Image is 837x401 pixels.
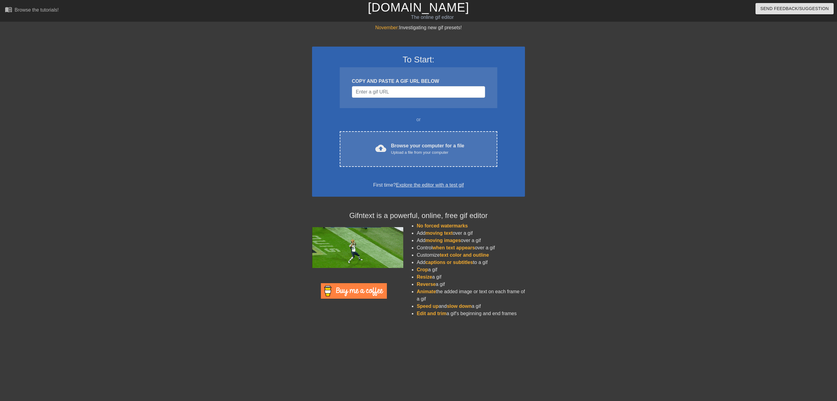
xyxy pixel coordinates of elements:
div: COPY AND PASTE A GIF URL BELOW [352,78,485,85]
span: Resize [417,274,432,280]
li: a gif [417,281,525,288]
div: First time? [320,181,517,189]
div: Browse the tutorials! [15,7,59,12]
span: captions or subtitles [425,260,473,265]
span: cloud_upload [375,143,386,154]
span: moving text [425,230,453,236]
span: Crop [417,267,428,272]
h4: Gifntext is a powerful, online, free gif editor [312,211,525,220]
span: when text appears [432,245,475,250]
img: football_small.gif [312,227,403,268]
li: Add to a gif [417,259,525,266]
span: moving images [425,238,461,243]
li: Add over a gif [417,237,525,244]
span: slow down [447,304,472,309]
a: Explore the editor with a test gif [396,182,464,188]
span: Speed up [417,304,439,309]
a: [DOMAIN_NAME] [368,1,469,14]
span: November: [375,25,399,30]
li: Customize [417,252,525,259]
h3: To Start: [320,55,517,65]
li: the added image or text on each frame of a gif [417,288,525,303]
input: Username [352,86,485,98]
span: Send Feedback/Suggestion [760,5,829,12]
div: Browse your computer for a file [391,142,464,156]
span: text color and outline [440,252,489,258]
li: a gif [417,266,525,273]
li: Add over a gif [417,230,525,237]
div: Upload a file from your computer [391,149,464,156]
li: a gif [417,273,525,281]
div: or [328,116,509,123]
span: No forced watermarks [417,223,468,228]
button: Send Feedback/Suggestion [755,3,834,14]
div: Investigating new gif presets! [312,24,525,31]
li: a gif's beginning and end frames [417,310,525,317]
li: and a gif [417,303,525,310]
span: menu_book [5,6,12,13]
img: Buy Me A Coffee [321,283,387,299]
li: Control over a gif [417,244,525,252]
a: Browse the tutorials! [5,6,59,15]
span: Edit and trim [417,311,446,316]
div: The online gif editor [282,14,582,21]
span: Animate [417,289,436,294]
span: Reverse [417,282,436,287]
